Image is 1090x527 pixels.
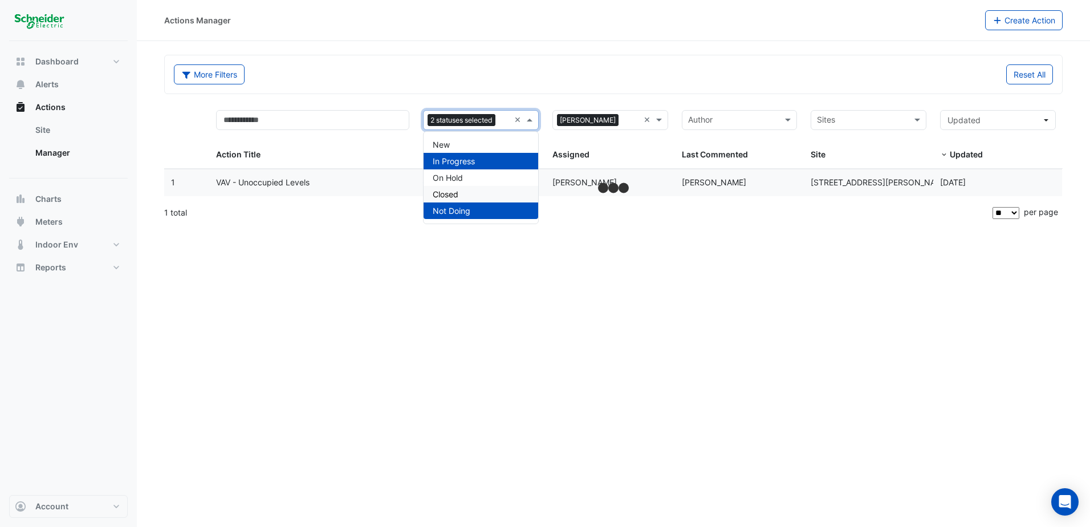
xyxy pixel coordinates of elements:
[1024,207,1058,217] span: per page
[15,216,26,228] app-icon: Meters
[9,96,128,119] button: Actions
[15,193,26,205] app-icon: Charts
[940,177,966,187] span: 2025-09-12T12:06:17.338
[9,256,128,279] button: Reports
[644,113,653,127] span: Clear
[947,115,981,125] span: Updated
[682,149,748,159] span: Last Commented
[9,210,128,233] button: Meters
[557,114,619,127] span: [PERSON_NAME]
[552,149,589,159] span: Assigned
[9,119,128,169] div: Actions
[9,73,128,96] button: Alerts
[433,206,470,216] span: Not Doing
[9,188,128,210] button: Charts
[35,56,79,67] span: Dashboard
[15,239,26,250] app-icon: Indoor Env
[682,177,746,187] span: [PERSON_NAME]
[35,79,59,90] span: Alerts
[35,193,62,205] span: Charts
[9,233,128,256] button: Indoor Env
[216,176,310,189] span: VAV - Unoccupied Levels
[433,189,458,199] span: Closed
[216,149,261,159] span: Action Title
[433,156,475,166] span: In Progress
[552,177,617,187] span: [PERSON_NAME]
[985,10,1063,30] button: Create Action
[35,239,78,250] span: Indoor Env
[15,262,26,273] app-icon: Reports
[26,119,128,141] a: Site
[171,177,175,187] span: 1
[35,216,63,228] span: Meters
[174,64,245,84] button: More Filters
[424,132,538,224] div: Options List
[35,102,66,113] span: Actions
[164,198,990,227] div: 1 total
[26,141,128,164] a: Manager
[35,501,68,512] span: Account
[811,149,825,159] span: Site
[428,114,495,127] span: 2 statuses selected
[15,79,26,90] app-icon: Alerts
[164,14,231,26] div: Actions Manager
[1006,64,1053,84] button: Reset All
[1051,488,1079,516] div: Open Intercom Messenger
[14,9,65,32] img: Company Logo
[15,102,26,113] app-icon: Actions
[940,110,1056,130] button: Updated
[950,149,983,159] span: Updated
[35,262,66,273] span: Reports
[433,173,463,183] span: On Hold
[514,113,524,127] span: Clear
[433,140,450,149] span: New
[9,495,128,518] button: Account
[15,56,26,67] app-icon: Dashboard
[811,177,950,187] span: [STREET_ADDRESS][PERSON_NAME]
[9,50,128,73] button: Dashboard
